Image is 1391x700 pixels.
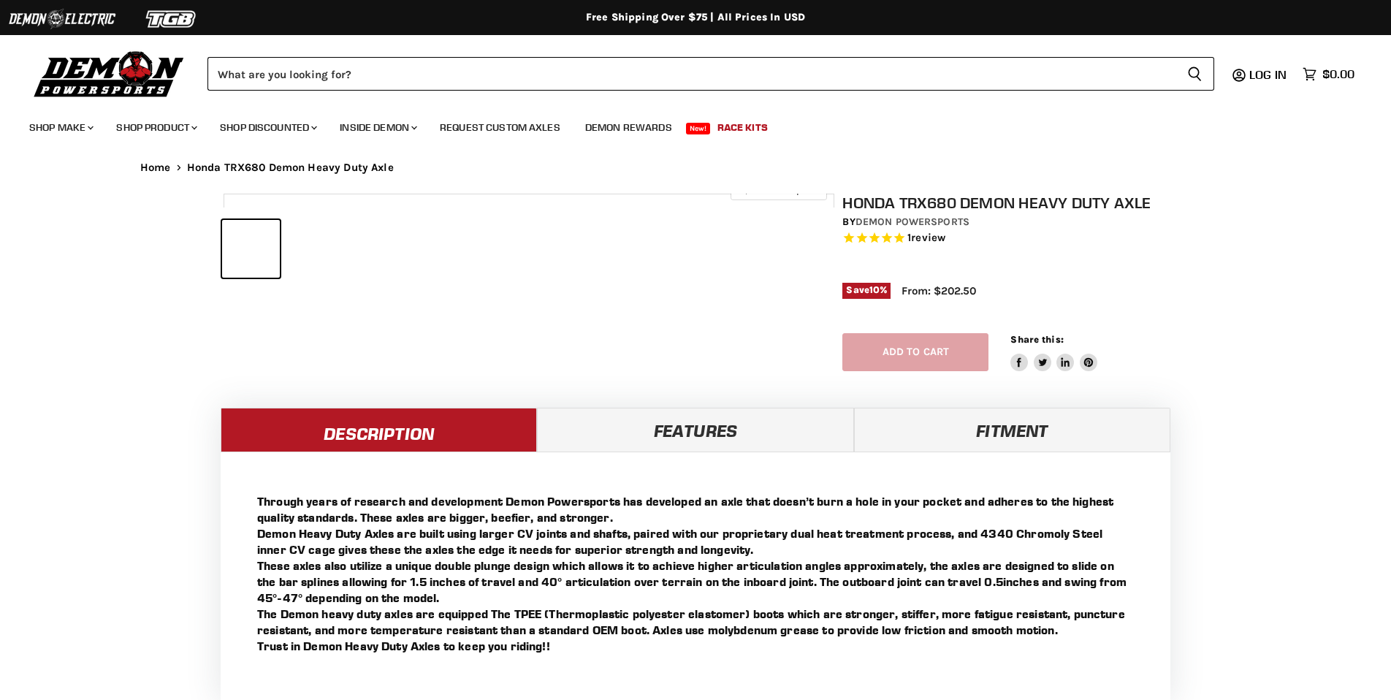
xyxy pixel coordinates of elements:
span: From: $202.50 [902,284,976,297]
span: New! [686,123,711,134]
a: Features [537,408,853,452]
input: Search [207,57,1175,91]
span: Click to expand [738,184,819,195]
span: Honda TRX680 Demon Heavy Duty Axle [187,161,394,174]
button: IMAGE thumbnail [346,220,404,278]
button: IMAGE thumbnail [222,220,280,278]
a: Shop Discounted [209,113,326,142]
a: Home [140,161,171,174]
span: 10 [869,284,880,295]
span: Share this: [1010,334,1063,345]
form: Product [207,57,1214,91]
span: Save % [842,283,891,299]
button: IMAGE thumbnail [284,220,342,278]
h1: Honda TRX680 Demon Heavy Duty Axle [842,194,1175,212]
a: Race Kits [706,113,779,142]
nav: Breadcrumbs [111,161,1280,174]
a: Demon Rewards [574,113,683,142]
span: Log in [1249,67,1287,82]
img: Demon Electric Logo 2 [7,5,117,33]
div: by [842,214,1175,230]
a: Inside Demon [329,113,426,142]
a: Shop Make [18,113,102,142]
a: $0.00 [1295,64,1362,85]
p: Through years of research and development Demon Powersports has developed an axle that doesn’t bu... [257,493,1134,654]
a: Request Custom Axles [429,113,571,142]
a: Shop Product [105,113,206,142]
a: Log in [1243,68,1295,81]
span: Rated 5.0 out of 5 stars 1 reviews [842,231,1175,246]
div: Free Shipping Over $75 | All Prices In USD [111,11,1280,24]
a: Description [221,408,537,452]
a: Demon Powersports [855,216,969,228]
ul: Main menu [18,107,1351,142]
aside: Share this: [1010,333,1097,372]
img: Demon Powersports [29,47,189,99]
button: Search [1175,57,1214,91]
span: review [911,231,945,244]
span: $0.00 [1322,67,1354,81]
span: 1 reviews [907,231,945,244]
a: Fitment [854,408,1170,452]
img: TGB Logo 2 [117,5,226,33]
